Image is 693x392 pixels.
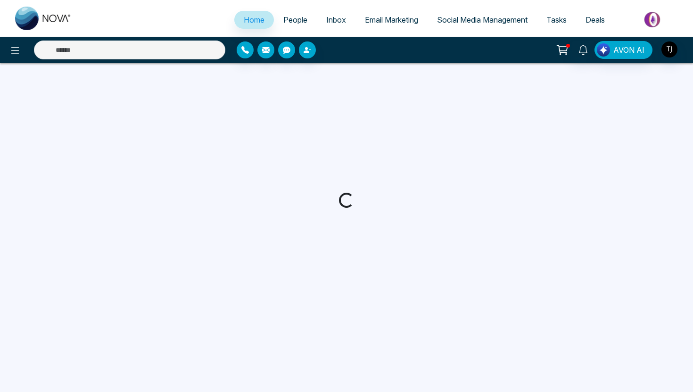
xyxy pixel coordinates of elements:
span: Tasks [546,15,567,24]
a: Tasks [537,11,576,29]
img: User Avatar [661,41,677,57]
img: Market-place.gif [619,9,687,30]
button: AVON AI [594,41,652,59]
img: Lead Flow [597,43,610,57]
a: People [274,11,317,29]
span: Deals [586,15,605,24]
a: Deals [576,11,614,29]
span: People [283,15,307,24]
span: AVON AI [613,44,644,56]
span: Home [244,15,264,24]
a: Home [234,11,274,29]
a: Social Media Management [428,11,537,29]
span: Email Marketing [365,15,418,24]
span: Inbox [326,15,346,24]
img: Nova CRM Logo [15,7,72,30]
a: Inbox [317,11,355,29]
span: Social Media Management [437,15,528,24]
a: Email Marketing [355,11,428,29]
